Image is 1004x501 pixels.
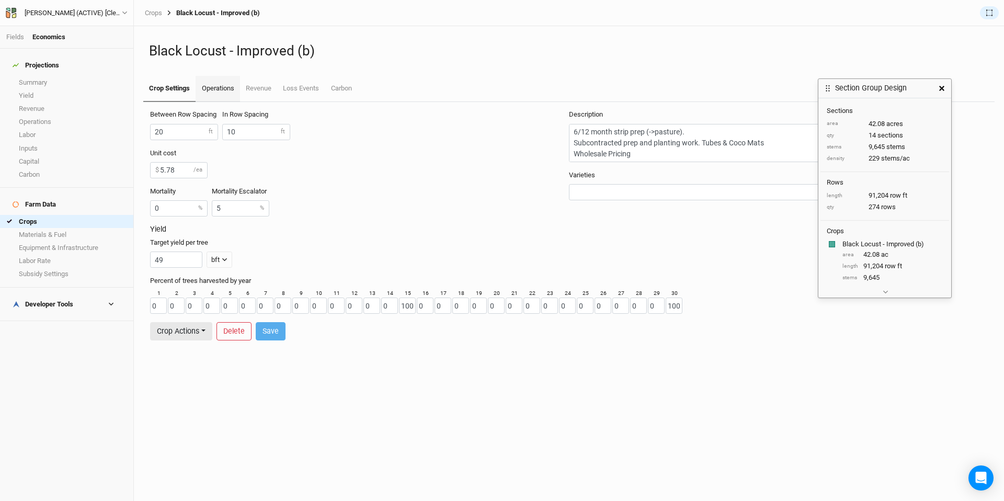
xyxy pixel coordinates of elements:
a: Crops [145,9,162,17]
span: stems [886,142,905,152]
div: area [842,251,858,259]
label: 11 [334,290,340,298]
label: 1 [157,290,161,298]
div: Farm Data [13,200,56,209]
label: % [198,204,202,213]
label: $ [155,165,159,175]
div: [PERSON_NAME] (ACTIVE) [Cleaned up OpEx] [25,8,122,18]
label: 27 [618,290,624,298]
button: Save [256,322,286,340]
div: 91,204 [842,261,943,271]
label: 12 [351,290,358,298]
div: 229 [827,154,943,163]
label: Target yield per tree [150,238,208,247]
label: 8 [282,290,285,298]
div: 42.08 [842,250,943,259]
label: ft [281,128,285,136]
label: 14 [387,290,393,298]
label: In Row Spacing [222,110,268,119]
label: 15 [405,290,411,298]
label: /ea [193,166,202,174]
div: qty [827,132,863,140]
label: 9 [300,290,303,298]
label: Percent of trees harvested by year [150,276,251,286]
a: Loss Events [277,76,325,101]
h4: Sections [827,107,943,115]
label: 28 [636,290,642,298]
label: 17 [440,290,447,298]
div: Black Locust - Improved (b) [842,240,941,249]
label: % [260,204,264,213]
div: Warehime (ACTIVE) [Cleaned up OpEx] [25,8,122,18]
button: bft [207,252,232,268]
div: density [827,155,863,163]
label: 25 [583,290,589,298]
div: 91,204 [827,191,943,200]
span: acres [886,119,903,129]
a: Crop Settings [143,76,196,102]
label: 13 [369,290,375,298]
label: 21 [511,290,518,298]
div: area [827,120,863,128]
div: 9,645 [842,273,943,282]
label: 24 [565,290,571,298]
div: Projections [13,61,59,70]
span: row ft [885,261,902,271]
label: 2 [175,290,178,298]
div: Black Locust - Improved (b) [162,9,260,17]
label: 6 [246,290,249,298]
label: 7 [264,290,267,298]
label: ft [209,128,213,136]
div: stems [842,274,858,282]
label: 23 [547,290,553,298]
a: Revenue [240,76,277,101]
h4: Rows [827,178,943,187]
div: 274 [827,202,943,212]
label: Description [569,110,603,119]
label: Mortality [150,187,176,196]
div: bft [211,255,220,265]
label: 29 [654,290,660,298]
label: 3 [193,290,196,298]
a: Operations [196,76,239,102]
h4: Developer Tools [6,294,127,315]
div: length [842,263,858,270]
div: 14 [827,131,943,140]
div: length [827,192,863,200]
span: stems/ac [881,154,910,163]
a: Carbon [325,76,358,101]
label: 19 [476,290,482,298]
div: stems [827,143,863,151]
div: Open Intercom Messenger [968,465,994,491]
label: 16 [423,290,429,298]
span: row ft [890,191,907,200]
span: ac [881,250,888,259]
span: rows [881,202,896,212]
div: qty [827,203,863,211]
h3: Section Group Design [835,84,907,93]
button: [PERSON_NAME] (ACTIVE) [Cleaned up OpEx] [5,7,128,19]
label: 30 [671,290,678,298]
label: 10 [316,290,322,298]
label: 5 [229,290,232,298]
span: sections [877,131,903,140]
label: Between Row Spacing [150,110,216,119]
label: 22 [529,290,535,298]
label: 26 [600,290,607,298]
label: 18 [458,290,464,298]
label: Varieties [569,170,595,180]
button: Crop Actions [150,322,212,340]
label: 20 [494,290,500,298]
div: 9,645 [827,142,943,152]
button: Delete [216,322,252,340]
h1: Black Locust - Improved (b) [149,43,989,59]
div: 42.08 [827,119,943,129]
label: 4 [211,290,214,298]
label: Unit cost [150,149,176,158]
div: Economics [32,32,65,42]
div: Developer Tools [13,300,73,309]
label: Mortality Escalator [212,187,267,196]
h3: Yield [150,225,988,234]
h4: Crops [827,227,844,235]
a: Fields [6,33,24,41]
